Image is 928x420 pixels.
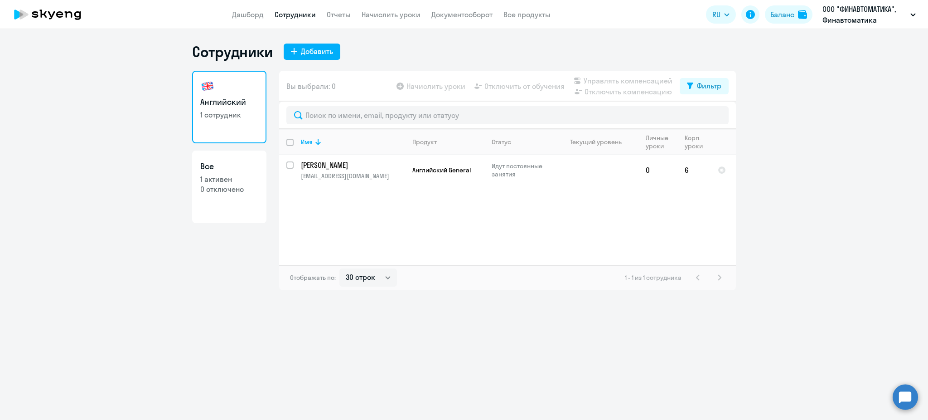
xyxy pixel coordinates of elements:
p: 1 активен [200,174,258,184]
img: english [200,79,215,93]
a: Начислить уроки [362,10,420,19]
div: Статус [492,138,511,146]
button: RU [706,5,736,24]
div: Добавить [301,46,333,57]
button: ООО "ФИНАВТОМАТИКА", Финавтоматика [818,4,920,25]
a: [PERSON_NAME] [301,160,405,170]
span: Английский General [412,166,471,174]
button: Балансbalance [765,5,812,24]
td: 6 [677,155,710,185]
div: Текущий уровень [570,138,622,146]
a: Документооборот [431,10,493,19]
div: Продукт [412,138,484,146]
p: 0 отключено [200,184,258,194]
p: [PERSON_NAME] [301,160,403,170]
span: RU [712,9,720,20]
a: Отчеты [327,10,351,19]
div: Баланс [770,9,794,20]
div: Фильтр [697,80,721,91]
div: Продукт [412,138,437,146]
div: Корп. уроки [685,134,704,150]
input: Поиск по имени, email, продукту или статусу [286,106,729,124]
p: Идут постоянные занятия [492,162,554,178]
h3: Английский [200,96,258,108]
div: Личные уроки [646,134,671,150]
h3: Все [200,161,258,172]
a: Все1 активен0 отключено [192,151,266,223]
div: Корп. уроки [685,134,710,150]
span: 1 - 1 из 1 сотрудника [625,273,681,282]
div: Имя [301,138,313,146]
h1: Сотрудники [192,43,273,61]
button: Добавить [284,44,340,60]
a: Все продукты [503,10,551,19]
a: Сотрудники [275,10,316,19]
div: Личные уроки [646,134,677,150]
a: Дашборд [232,10,264,19]
p: 1 сотрудник [200,110,258,120]
span: Отображать по: [290,273,336,282]
td: 0 [638,155,677,185]
p: [EMAIL_ADDRESS][DOMAIN_NAME] [301,172,405,180]
p: ООО "ФИНАВТОМАТИКА", Финавтоматика [822,4,907,25]
span: Вы выбрали: 0 [286,81,336,92]
img: balance [798,10,807,19]
button: Фильтр [680,78,729,94]
div: Статус [492,138,554,146]
div: Текущий уровень [561,138,638,146]
div: Имя [301,138,405,146]
a: Английский1 сотрудник [192,71,266,143]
